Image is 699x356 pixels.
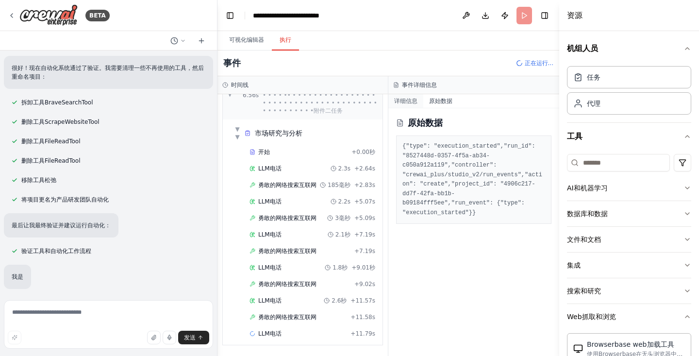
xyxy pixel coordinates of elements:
font: + [350,330,355,337]
font: AI和机器学习 [567,184,608,192]
button: 详细信息 [388,94,423,108]
button: AI和机器学习 [567,175,691,201]
font: 2.3s [338,165,350,172]
button: 单击以说出您的自动化想法 [163,331,176,344]
font: + [354,231,359,238]
font: { [402,143,406,150]
button: 工具 [567,123,691,150]
font: 原始数据 [429,98,452,104]
font: 9.02s [359,281,375,288]
font: 将项目更名为产品研发团队自动化 [21,196,109,203]
font: 执行 [280,36,291,43]
font: 删除工具FileReadTool [21,157,81,164]
font: 任务 [331,107,343,114]
font: 11.57s [355,297,375,304]
font: 勇敢的网络搜索互联网 [258,215,316,221]
font: "type": "execution_started" [402,200,528,216]
font: + [354,215,359,221]
font: LLM电话 [258,198,282,205]
font: 机组人员 [567,44,598,53]
font: "controller": "crewai_plus/studio_v2/run_events", [402,162,525,178]
font: BETA [89,12,106,19]
font: 可视化编辑器 [229,36,264,43]
font: 3毫秒 [335,215,350,221]
font: 2.2s [338,198,350,205]
button: 隐藏左侧边栏 [223,9,237,22]
nav: 面包屑 [253,11,356,20]
font: 集成 [567,261,581,269]
font: + [351,264,356,271]
font: 11.79s [355,330,375,337]
font: 任务 [587,73,600,81]
font: 2.64s [359,165,375,172]
font: 7.19s [359,231,375,238]
button: 上传文件 [147,331,161,344]
button: 集成 [567,253,691,278]
font: 我是 [12,273,23,280]
font: 发送 [184,334,196,341]
button: 切换到上一个聊天 [166,35,190,47]
font: 市场研究与分析 [255,129,302,137]
font: LLM电话 [258,330,282,337]
font: 事件详细信息 [402,82,437,88]
font: 拆卸工具BraveSearchTool [21,99,93,106]
font: LLM电话 [258,297,282,304]
font: 开始 [258,149,270,155]
font: + [351,149,356,155]
font: LLM电话 [258,231,282,238]
font: 2.83s [359,182,375,188]
font: + [350,314,355,321]
font: 文件和文档 [567,236,601,243]
font: } [469,209,472,216]
font: 6.56s [243,92,259,99]
font: 最后让我最终验证并建议运行自动化： [12,222,111,229]
font: 勇敢的网络搜索互联网 [258,182,316,188]
font: 资源 [567,11,582,20]
font: 9.01秒 [356,264,375,271]
font: 原始数据 [408,118,443,128]
font: + [354,248,359,254]
font: 2.1秒 [335,231,350,238]
font: • • • • • • • • • • • • • • • • • • • • • • • • • • • • • • • • • • • • • • • • • • • • • • • • •... [263,76,377,114]
font: 搜索和研究 [567,287,601,295]
font: + [354,281,359,288]
font: } [472,209,476,216]
font: 移除工具松弛 [21,177,56,184]
button: 文件和文档 [567,227,691,252]
font: 0.00秒 [356,149,375,155]
font: 验证工具和自动化工作流程 [21,248,91,254]
button: 数据库和数据 [567,201,691,226]
font: 2.6秒 [332,297,347,304]
font: 代理 [587,100,600,107]
button: 发送 [178,331,209,344]
font: 删除工具ScrapeWebsiteTool [21,119,100,125]
button: Web抓取和浏览 [567,304,691,329]
font: Web抓取和浏览 [567,313,616,321]
font: "project_id": "4906c217-dd7f-42fa-bb1b-b09184fff5ee", [402,181,535,206]
font: 勇敢的网络搜索互联网 [258,314,316,321]
font: + [354,198,359,205]
font: LLM电话 [258,165,282,172]
font: 数据库和数据 [567,210,608,218]
font: 勇敢的网络搜索互联网 [258,281,316,288]
font: "run_id": "8527448d-0357-4f5a-ab34-c050a912a119", [402,143,539,169]
font: 5.07s [359,198,375,205]
font: ▼ ▼ [235,126,239,140]
font: "type": "execution_started", [406,143,504,150]
font: + [354,165,359,172]
font: 11.58s [355,314,375,321]
button: 隐藏右侧边栏 [538,9,551,22]
font: 1.8秒 [333,264,348,271]
font: 很好！现在自动化系统通过了验证。我需要清理一些不再使用的工具，然后重命名项目： [12,65,204,80]
div: 机组人员 [567,62,691,122]
font: 7.19s [359,248,375,254]
font: Browserbase web加载工具 [587,340,674,348]
font: 事件 [223,58,241,68]
button: 机组人员 [567,35,691,62]
font: 删除工具FileReadTool [21,138,81,145]
font: + [354,182,359,188]
button: 搜索和研究 [567,278,691,304]
button: 改进此提示 [8,331,21,344]
font: 勇敢的网络搜索互联网 [258,248,316,254]
font: 附件二 [314,107,331,114]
